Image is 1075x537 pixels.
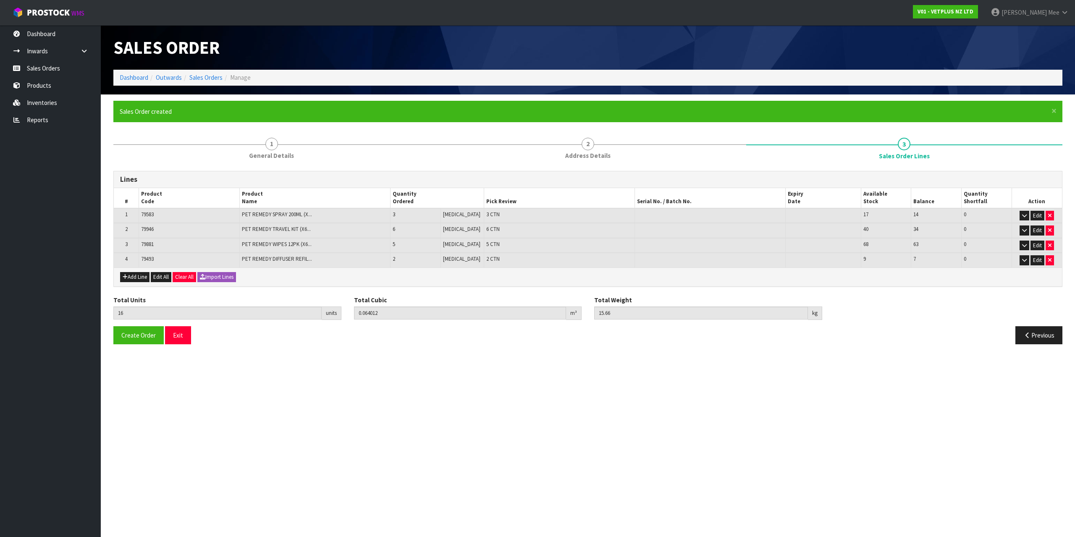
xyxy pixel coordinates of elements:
[484,188,635,208] th: Pick Review
[1051,105,1057,117] span: ×
[125,225,128,233] span: 2
[1012,188,1062,208] th: Action
[393,225,395,233] span: 6
[242,241,312,248] span: PET REMEDY WIPES 12PK (X6...
[913,225,918,233] span: 34
[1030,241,1044,251] button: Edit
[197,272,236,282] button: Import Lines
[354,306,566,320] input: Total Cubic
[582,138,594,150] span: 2
[918,8,973,15] strong: V01 - VETPLUS NZ LTD
[71,9,84,17] small: WMS
[913,211,918,218] span: 14
[141,255,154,262] span: 79493
[113,306,322,320] input: Total Units
[114,188,139,208] th: #
[1030,225,1044,236] button: Edit
[120,272,149,282] button: Add Line
[141,211,154,218] span: 79583
[120,176,1056,183] h3: Lines
[125,255,128,262] span: 4
[156,73,182,81] a: Outwards
[594,296,632,304] label: Total Weight
[113,296,146,304] label: Total Units
[565,151,611,160] span: Address Details
[113,326,164,344] button: Create Order
[390,188,484,208] th: Quantity Ordered
[913,255,916,262] span: 7
[173,272,196,282] button: Clear All
[113,36,220,59] span: Sales Order
[486,225,500,233] span: 6 CTN
[113,165,1062,351] span: Sales Order Lines
[120,107,172,115] span: Sales Order created
[242,225,311,233] span: PET REMEDY TRAVEL KIT (X6...
[879,152,930,160] span: Sales Order Lines
[393,241,395,248] span: 5
[808,306,822,320] div: kg
[239,188,390,208] th: Product Name
[964,211,966,218] span: 0
[486,241,500,248] span: 5 CTN
[151,272,171,282] button: Edit All
[898,138,910,150] span: 3
[165,326,191,344] button: Exit
[863,211,868,218] span: 17
[189,73,223,81] a: Sales Orders
[911,188,962,208] th: Balance
[1002,8,1047,16] span: [PERSON_NAME]
[1048,8,1059,16] span: Mee
[121,331,156,339] span: Create Order
[443,211,480,218] span: [MEDICAL_DATA]
[249,151,294,160] span: General Details
[139,188,239,208] th: Product Code
[594,306,808,320] input: Total Weight
[964,225,966,233] span: 0
[964,255,966,262] span: 0
[861,188,911,208] th: Available Stock
[863,225,868,233] span: 40
[635,188,786,208] th: Serial No. / Batch No.
[786,188,861,208] th: Expiry Date
[443,225,480,233] span: [MEDICAL_DATA]
[1030,255,1044,265] button: Edit
[964,241,966,248] span: 0
[393,255,395,262] span: 2
[13,7,23,18] img: cube-alt.png
[125,211,128,218] span: 1
[913,241,918,248] span: 63
[265,138,278,150] span: 1
[486,211,500,218] span: 3 CTN
[566,306,582,320] div: m³
[486,255,500,262] span: 2 CTN
[443,241,480,248] span: [MEDICAL_DATA]
[242,211,312,218] span: PET REMEDY SPRAY 200ML (X...
[962,188,1012,208] th: Quantity Shortfall
[393,211,395,218] span: 3
[27,7,70,18] span: ProStock
[230,73,251,81] span: Manage
[141,225,154,233] span: 79946
[354,296,387,304] label: Total Cubic
[863,255,866,262] span: 9
[1015,326,1062,344] button: Previous
[120,73,148,81] a: Dashboard
[125,241,128,248] span: 3
[1030,211,1044,221] button: Edit
[443,255,480,262] span: [MEDICAL_DATA]
[141,241,154,248] span: 79881
[863,241,868,248] span: 68
[242,255,312,262] span: PET REMEDY DIFFUSER REFIL...
[322,306,341,320] div: units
